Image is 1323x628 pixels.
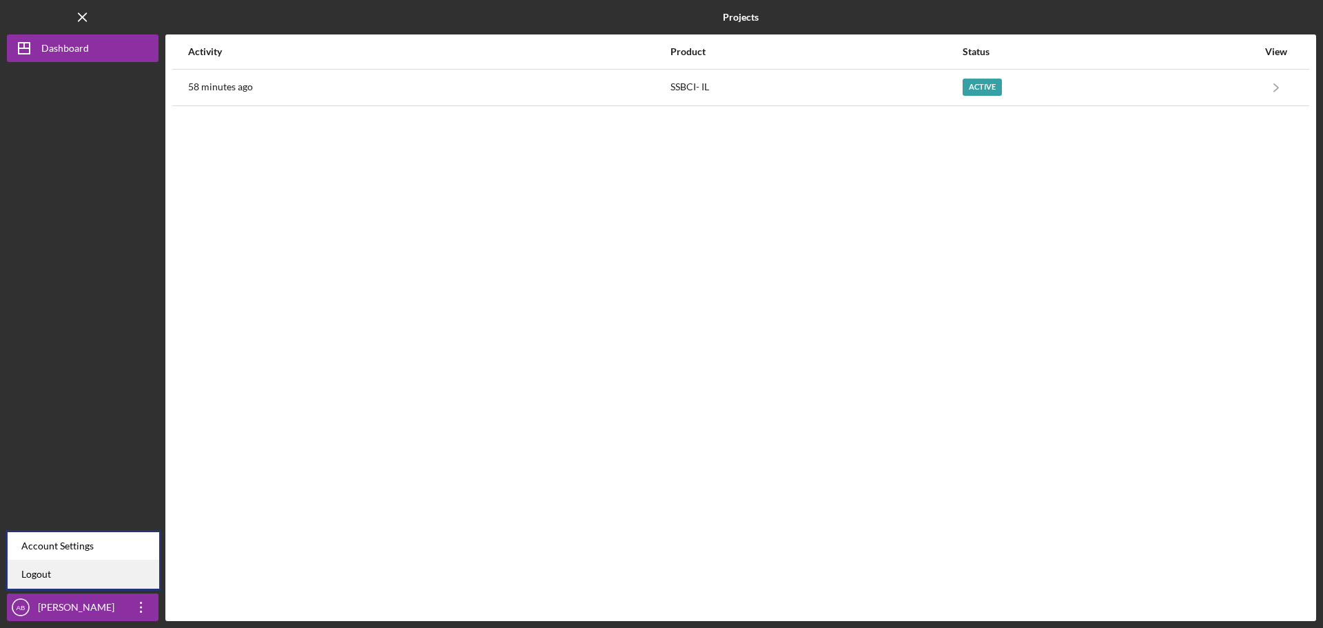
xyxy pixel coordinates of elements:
div: Status [963,46,1258,57]
text: AB [17,604,25,611]
div: Account Settings [8,532,159,560]
button: Dashboard [7,34,158,62]
div: [PERSON_NAME] [34,594,124,625]
div: Dashboard [41,34,89,65]
div: Activity [188,46,669,57]
div: SSBCI- IL [670,70,961,105]
div: Product [670,46,961,57]
div: Active [963,79,1002,96]
time: 2025-09-08 20:57 [188,81,253,92]
b: Projects [723,12,759,23]
a: Logout [8,560,159,589]
div: View [1259,46,1293,57]
button: AB[PERSON_NAME] [7,594,158,621]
